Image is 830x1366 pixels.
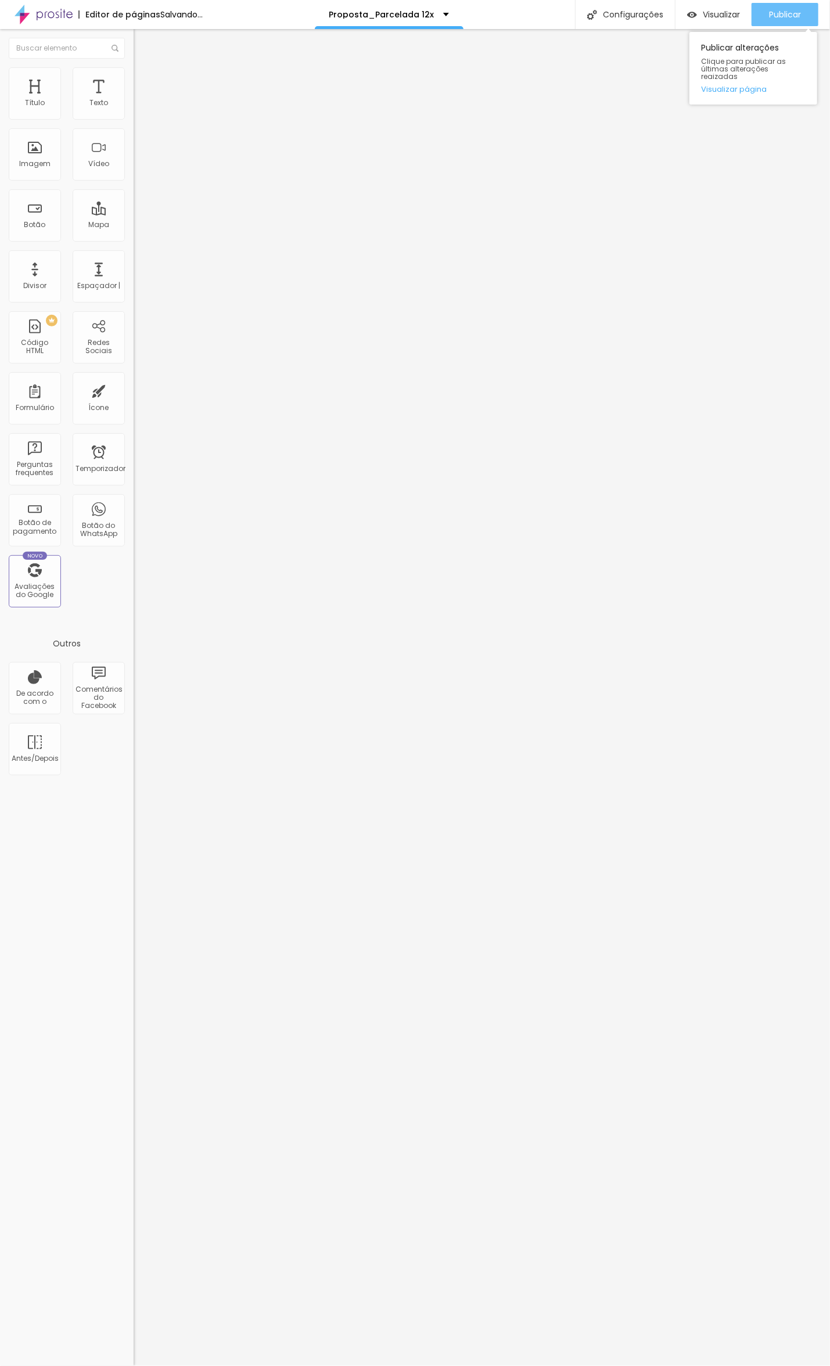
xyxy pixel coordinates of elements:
div: Editor de páginas [78,10,160,19]
div: Imagem [19,160,51,168]
div: Avaliações do Google [12,583,58,599]
div: Texto [89,99,108,107]
div: Salvando... [160,10,203,19]
div: Redes Sociais [76,339,121,355]
div: Botão do WhatsApp [76,522,121,538]
font: Configurações [603,10,663,19]
img: Ícone [112,45,118,52]
div: Comentários do Facebook [76,685,121,710]
div: Perguntas frequentes [12,461,58,477]
div: Formulário [16,404,54,412]
div: Novo [23,552,48,560]
div: De acordo com o [12,689,58,706]
div: Antes/Depois [12,754,58,763]
div: Temporizador [76,465,121,473]
div: Código HTML [12,339,58,355]
p: Proposta_Parcelada 12x [329,10,434,19]
span: Visualizar [703,10,740,19]
span: Publicar [769,10,801,19]
img: view-1.svg [687,10,697,20]
div: Botão [24,221,46,229]
div: Divisor [23,282,46,290]
button: Visualizar [676,3,752,26]
font: Publicar alterações [701,42,779,53]
div: Ícone [89,404,109,412]
div: Título [25,99,45,107]
div: Vídeo [88,160,109,168]
div: Mapa [88,221,109,229]
div: Espaçador | [77,282,120,290]
div: Botão de pagamento [12,519,58,535]
span: Clique para publicar as últimas alterações reaizadas [701,57,806,81]
button: Publicar [752,3,818,26]
input: Buscar elemento [9,38,125,59]
img: Ícone [587,10,597,20]
a: Visualizar página [701,85,806,93]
